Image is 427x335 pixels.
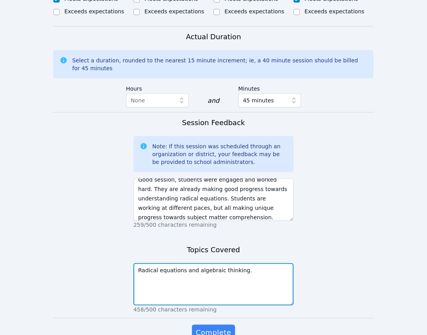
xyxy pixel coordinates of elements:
[126,93,189,107] button: None
[72,56,367,72] div: Select a duration, rounded to the nearest 15 minute increment; ie, a 40 minute session should be ...
[208,96,219,106] div: and
[152,142,287,166] div: Note: If this session was scheduled through an organization or district, your feedback may be be ...
[186,31,241,42] h3: Actual Duration
[133,221,294,229] p: 259/500 characters remaining
[224,8,284,15] label: Exceeds expectations
[187,244,240,255] h3: Topics Covered
[126,82,189,93] label: Hours
[243,96,274,105] span: 45 minutes
[238,82,301,93] label: Minutes
[131,97,145,104] span: None
[144,8,204,15] label: Exceeds expectations
[305,8,364,15] label: Exceeds expectations
[64,8,124,15] label: Exceeds expectations
[133,263,294,306] textarea: Radical equations and algebraic thinking.
[238,93,301,107] button: 45 minutes
[133,306,294,313] p: 458/500 characters remaining
[182,117,245,128] h3: Session Feedback
[133,178,294,221] textarea: Good session, students were engaged and worked hard. They are already making good progress toward...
